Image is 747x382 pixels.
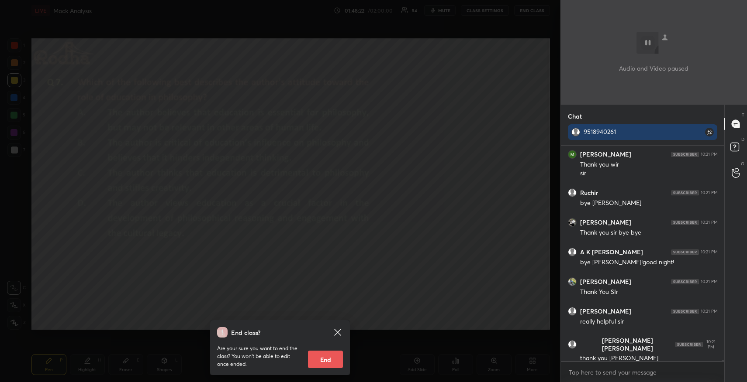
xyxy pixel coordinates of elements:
[742,112,744,118] p: T
[580,229,718,237] div: Thank you sir bye bye
[701,220,718,225] div: 10:21 PM
[568,248,576,256] img: default.png
[561,105,589,128] p: Chat
[701,249,718,255] div: 10:21 PM
[671,249,699,255] img: 4P8fHbbgJtejmAAAAAElFTkSuQmCC
[580,278,631,286] h6: [PERSON_NAME]
[568,218,576,226] img: thumbnail.jpg
[671,279,699,284] img: 4P8fHbbgJtejmAAAAAElFTkSuQmCC
[671,220,699,225] img: 4P8fHbbgJtejmAAAAAElFTkSuQmCC
[580,160,718,169] div: Thank you wir
[701,190,718,195] div: 10:21 PM
[701,309,718,314] div: 10:21 PM
[619,64,688,73] p: Audio and Video paused
[580,248,643,256] h6: A K [PERSON_NAME]
[701,279,718,284] div: 10:21 PM
[741,160,744,167] p: G
[674,342,702,347] img: 4P8fHbbgJtejmAAAAAElFTkSuQmCC
[231,328,260,337] h4: End class?
[580,337,675,352] h6: [PERSON_NAME] [PERSON_NAME]
[580,199,718,208] div: bye [PERSON_NAME]
[671,152,699,157] img: 4P8fHbbgJtejmAAAAAElFTkSuQmCC
[568,341,576,348] img: default.png
[671,309,699,314] img: 4P8fHbbgJtejmAAAAAElFTkSuQmCC
[741,136,744,143] p: D
[704,339,717,350] div: 10:21 PM
[584,128,687,136] div: 9518940261
[308,351,343,368] button: End
[701,152,718,157] div: 10:21 PM
[561,146,725,361] div: grid
[572,128,580,136] img: default.png
[568,307,576,315] img: default.png
[580,189,598,197] h6: Ruchir
[568,189,576,197] img: default.png
[580,317,718,326] div: really helpful sir
[580,307,631,315] h6: [PERSON_NAME]
[580,354,718,363] div: thank you [PERSON_NAME]
[671,190,699,195] img: 4P8fHbbgJtejmAAAAAElFTkSuQmCC
[580,169,718,178] div: sir
[568,278,576,286] img: thumbnail.jpg
[580,218,631,226] h6: [PERSON_NAME]
[568,150,576,158] img: thumbnail.jpg
[580,150,631,158] h6: [PERSON_NAME]
[217,344,301,368] p: Are your sure you want to end the class? You won’t be able to edit once ended.
[580,288,718,297] div: Thank You SIr
[580,258,718,267] div: bye [PERSON_NAME]!good night!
